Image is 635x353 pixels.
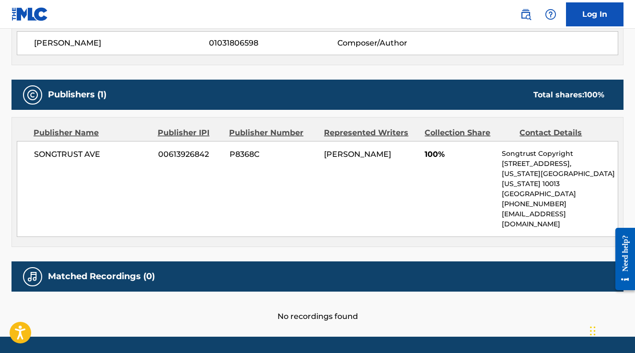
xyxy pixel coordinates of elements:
[158,127,222,139] div: Publisher IPI
[27,89,38,101] img: Publishers
[209,37,337,49] span: 01031806598
[34,149,151,160] span: SONGTRUST AVE
[587,307,635,353] iframe: Chat Widget
[541,5,560,24] div: Help
[158,149,222,160] span: 00613926842
[566,2,623,26] a: Log In
[34,127,150,139] div: Publisher Name
[324,127,417,139] div: Represented Writers
[48,89,106,100] h5: Publishers (1)
[230,149,317,160] span: P8368C
[520,9,531,20] img: search
[584,90,604,99] span: 100 %
[587,307,635,353] div: Widget de chat
[34,37,209,49] span: [PERSON_NAME]
[12,292,623,322] div: No recordings found
[533,89,604,101] div: Total shares:
[337,37,454,49] span: Composer/Author
[590,317,596,345] div: Arrastrar
[48,271,155,282] h5: Matched Recordings (0)
[425,149,495,160] span: 100%
[502,199,618,209] p: [PHONE_NUMBER]
[516,5,535,24] a: Public Search
[12,7,48,21] img: MLC Logo
[502,149,618,159] p: Songtrust Copyright
[502,209,618,229] p: [EMAIL_ADDRESS][DOMAIN_NAME]
[502,159,618,169] p: [STREET_ADDRESS],
[608,220,635,297] iframe: Resource Center
[545,9,556,20] img: help
[324,150,391,159] span: [PERSON_NAME]
[502,169,618,189] p: [US_STATE][GEOGRAPHIC_DATA][US_STATE] 10013
[502,189,618,199] p: [GEOGRAPHIC_DATA]
[520,127,607,139] div: Contact Details
[27,271,38,282] img: Matched Recordings
[229,127,317,139] div: Publisher Number
[425,127,512,139] div: Collection Share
